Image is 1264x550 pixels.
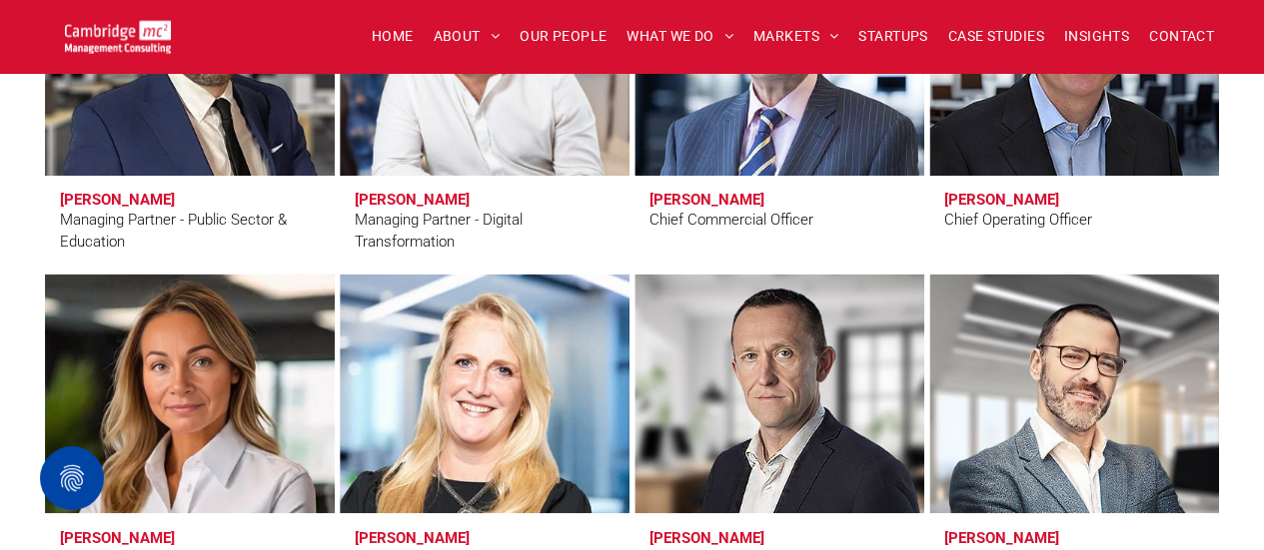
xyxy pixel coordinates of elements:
div: Chief Commercial Officer [649,209,813,232]
a: Jason Jennings | Managing Partner - UK & Ireland [634,274,924,513]
a: Your Business Transformed | Cambridge Management Consulting [65,23,171,44]
h3: [PERSON_NAME] [944,528,1059,546]
a: INSIGHTS [1054,21,1139,52]
a: WHAT WE DO [617,21,743,52]
a: STARTUPS [848,21,937,52]
h3: [PERSON_NAME] [355,191,470,209]
div: Managing Partner - Digital Transformation [355,209,615,254]
img: Go to Homepage [65,20,171,53]
h3: [PERSON_NAME] [649,528,764,546]
h3: [PERSON_NAME] [649,191,764,209]
a: OUR PEOPLE [510,21,617,52]
a: Kate Hancock | Executive Support | Cambridge Management Consulting [45,274,335,513]
h3: [PERSON_NAME] [944,191,1059,209]
a: ABOUT [424,21,511,52]
div: Managing Partner - Public Sector & Education [60,209,320,254]
a: Mauro Mortali | Managing Partner - Strategy | Cambridge Management Consulting [929,274,1219,513]
div: Chief Operating Officer [944,209,1092,232]
a: CASE STUDIES [938,21,1054,52]
a: Faye Holland | Managing Partner - Client PR & Marketing [340,274,630,513]
a: CONTACT [1139,21,1224,52]
h3: [PERSON_NAME] [355,528,470,546]
a: HOME [362,21,424,52]
h3: [PERSON_NAME] [60,191,175,209]
a: MARKETS [743,21,848,52]
h3: [PERSON_NAME] [60,528,175,546]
